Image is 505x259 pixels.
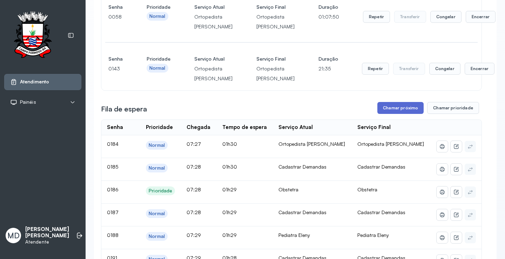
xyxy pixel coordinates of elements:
[278,209,346,216] div: Cadastrar Demandas
[149,165,165,171] div: Normal
[187,124,210,131] div: Chegada
[362,63,389,75] button: Repetir
[20,99,36,105] span: Painéis
[107,209,119,215] span: 0187
[278,124,313,131] div: Serviço Atual
[222,209,237,215] span: 01h29
[278,164,346,170] div: Cadastrar Demandas
[187,232,201,238] span: 07:29
[256,64,295,83] p: Ortopedista [PERSON_NAME]
[187,186,201,192] span: 07:28
[20,79,49,85] span: Atendimento
[357,141,424,147] span: Ortopedista [PERSON_NAME]
[393,63,425,75] button: Transferir
[108,2,123,12] h4: Senha
[187,164,201,170] span: 07:28
[357,232,389,238] span: Pediatra Eleny
[149,211,165,217] div: Normal
[357,124,391,131] div: Serviço Final
[429,63,460,75] button: Congelar
[108,64,123,74] p: 0143
[146,124,173,131] div: Prioridade
[107,124,123,131] div: Senha
[357,186,377,192] span: Obstetra
[147,54,170,64] h4: Prioridade
[222,186,237,192] span: 01h29
[108,12,123,22] p: 0058
[187,209,201,215] span: 07:28
[194,64,233,83] p: Ortopedista [PERSON_NAME]
[278,232,346,238] div: Pediatra Eleny
[256,12,295,32] p: Ortopedista [PERSON_NAME]
[25,239,69,245] p: Atendente
[357,209,405,215] span: Cadastrar Demandas
[278,186,346,193] div: Obstetra
[107,164,118,170] span: 0185
[7,11,58,60] img: Logotipo do estabelecimento
[318,64,338,74] p: 21:35
[194,12,233,32] p: Ortopedista [PERSON_NAME]
[107,186,119,192] span: 0186
[10,79,75,86] a: Atendimento
[318,54,338,64] h4: Duração
[466,11,496,23] button: Encerrar
[465,63,494,75] button: Encerrar
[149,188,172,194] div: Prioridade
[256,54,295,64] h4: Serviço Final
[430,11,462,23] button: Congelar
[194,54,233,64] h4: Serviço Atual
[222,164,237,170] span: 01h30
[108,54,123,64] h4: Senha
[147,2,170,12] h4: Prioridade
[149,13,166,19] div: Normal
[427,102,479,114] button: Chamar prioridade
[222,232,237,238] span: 01h29
[256,2,295,12] h4: Serviço Final
[357,164,405,170] span: Cadastrar Demandas
[377,102,424,114] button: Chamar próximo
[107,232,119,238] span: 0188
[222,124,267,131] div: Tempo de espera
[107,141,119,147] span: 0184
[149,65,166,71] div: Normal
[149,142,165,148] div: Normal
[25,226,69,239] p: [PERSON_NAME] [PERSON_NAME]
[222,141,237,147] span: 01h30
[194,2,233,12] h4: Serviço Atual
[394,11,426,23] button: Transferir
[363,11,390,23] button: Repetir
[101,104,147,114] h3: Fila de espera
[278,141,346,147] div: Ortopedista [PERSON_NAME]
[149,233,165,239] div: Normal
[318,12,339,22] p: 01:07:50
[318,2,339,12] h4: Duração
[187,141,201,147] span: 07:27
